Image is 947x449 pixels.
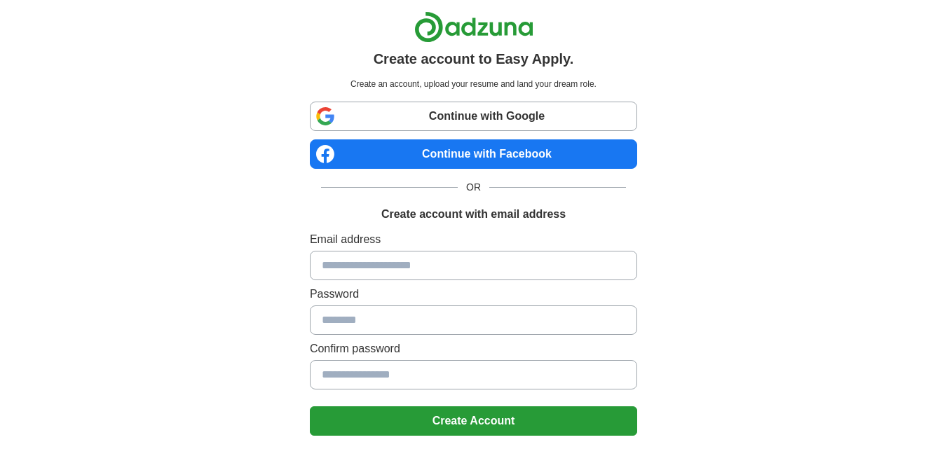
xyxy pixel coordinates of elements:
[310,286,637,303] label: Password
[310,406,637,436] button: Create Account
[310,340,637,357] label: Confirm password
[374,48,574,69] h1: Create account to Easy Apply.
[313,78,634,90] p: Create an account, upload your resume and land your dream role.
[310,139,637,169] a: Continue with Facebook
[310,231,637,248] label: Email address
[458,180,489,195] span: OR
[414,11,533,43] img: Adzuna logo
[310,102,637,131] a: Continue with Google
[381,206,566,223] h1: Create account with email address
